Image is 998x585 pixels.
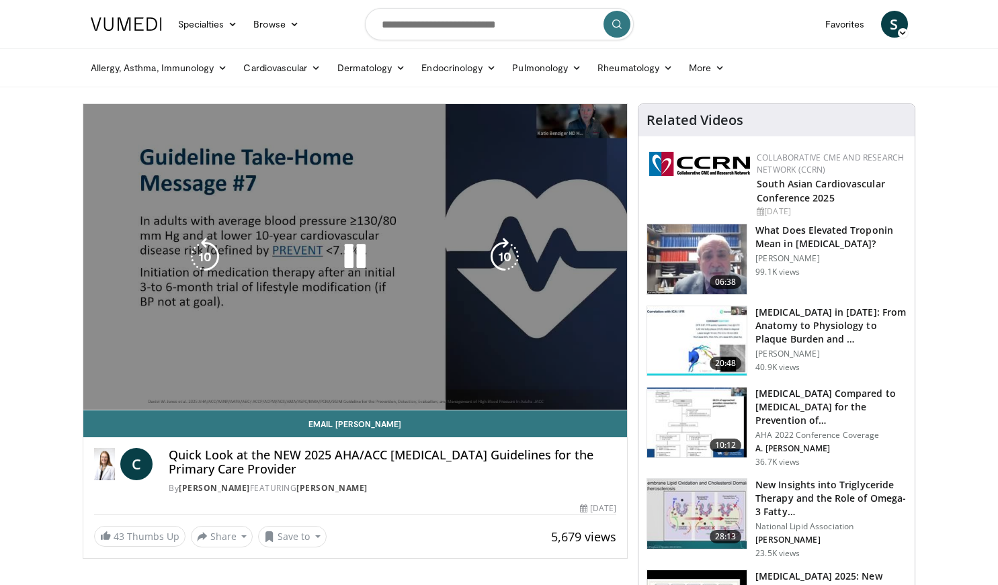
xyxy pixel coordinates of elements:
[329,54,414,81] a: Dermatology
[710,357,742,370] span: 20:48
[755,478,907,519] h3: New Insights into Triglyceride Therapy and the Role of Omega-3 Fatty…
[817,11,873,38] a: Favorites
[755,267,800,277] p: 99.1K views
[710,439,742,452] span: 10:12
[647,224,747,294] img: 98daf78a-1d22-4ebe-927e-10afe95ffd94.150x105_q85_crop-smart_upscale.jpg
[120,448,153,480] a: C
[245,11,307,38] a: Browse
[647,306,747,376] img: 823da73b-7a00-425d-bb7f-45c8b03b10c3.150x105_q85_crop-smart_upscale.jpg
[235,54,329,81] a: Cardiovascular
[83,410,628,437] a: Email [PERSON_NAME]
[755,387,907,427] h3: [MEDICAL_DATA] Compared to [MEDICAL_DATA] for the Prevention of…
[169,482,616,494] div: By FEATURING
[647,224,907,295] a: 06:38 What Does Elevated Troponin Mean in [MEDICAL_DATA]? [PERSON_NAME] 99.1K views
[755,430,907,441] p: AHA 2022 Conference Coverage
[94,526,185,547] a: 43 Thumbs Up
[681,54,733,81] a: More
[647,112,743,128] h4: Related Videos
[755,224,907,251] h3: What Does Elevated Troponin Mean in [MEDICAL_DATA]?
[647,387,907,467] a: 10:12 [MEDICAL_DATA] Compared to [MEDICAL_DATA] for the Prevention of… AHA 2022 Conference Covera...
[551,529,616,545] span: 5,679 views
[296,482,368,494] a: [PERSON_NAME]
[710,530,742,543] span: 28:13
[755,349,907,359] p: [PERSON_NAME]
[83,54,236,81] a: Allergy, Asthma, Immunology
[94,448,116,480] img: Dr. Catherine P. Benziger
[83,104,628,410] video-js: Video Player
[755,253,907,264] p: [PERSON_NAME]
[757,206,904,218] div: [DATE]
[755,548,800,559] p: 23.5K views
[114,530,124,543] span: 43
[91,17,162,31] img: VuMedi Logo
[710,275,742,289] span: 06:38
[649,152,750,176] img: a04ee3ba-8487-4636-b0fb-5e8d268f3737.png.150x105_q85_autocrop_double_scale_upscale_version-0.2.png
[881,11,908,38] a: S
[647,388,747,457] img: 7c0f9b53-1609-4588-8498-7cac8464d722.150x105_q85_crop-smart_upscale.jpg
[647,306,907,377] a: 20:48 [MEDICAL_DATA] in [DATE]: From Anatomy to Physiology to Plaque Burden and … [PERSON_NAME] 4...
[757,177,885,204] a: South Asian Cardiovascular Conference 2025
[755,457,800,467] p: 36.7K views
[191,526,253,547] button: Share
[179,482,250,494] a: [PERSON_NAME]
[755,362,800,373] p: 40.9K views
[757,152,904,175] a: Collaborative CME and Research Network (CCRN)
[755,535,907,545] p: [PERSON_NAME]
[580,502,616,514] div: [DATE]
[647,479,747,549] img: 45ea033d-f728-4586-a1ce-38957b05c09e.150x105_q85_crop-smart_upscale.jpg
[755,443,907,454] p: A. [PERSON_NAME]
[755,306,907,346] h3: [MEDICAL_DATA] in [DATE]: From Anatomy to Physiology to Plaque Burden and …
[258,526,327,547] button: Save to
[365,8,634,40] input: Search topics, interventions
[589,54,681,81] a: Rheumatology
[169,448,616,477] h4: Quick Look at the NEW 2025 AHA/ACC [MEDICAL_DATA] Guidelines for the Primary Care Provider
[413,54,504,81] a: Endocrinology
[755,521,907,532] p: National Lipid Association
[647,478,907,559] a: 28:13 New Insights into Triglyceride Therapy and the Role of Omega-3 Fatty… National Lipid Associ...
[170,11,246,38] a: Specialties
[504,54,589,81] a: Pulmonology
